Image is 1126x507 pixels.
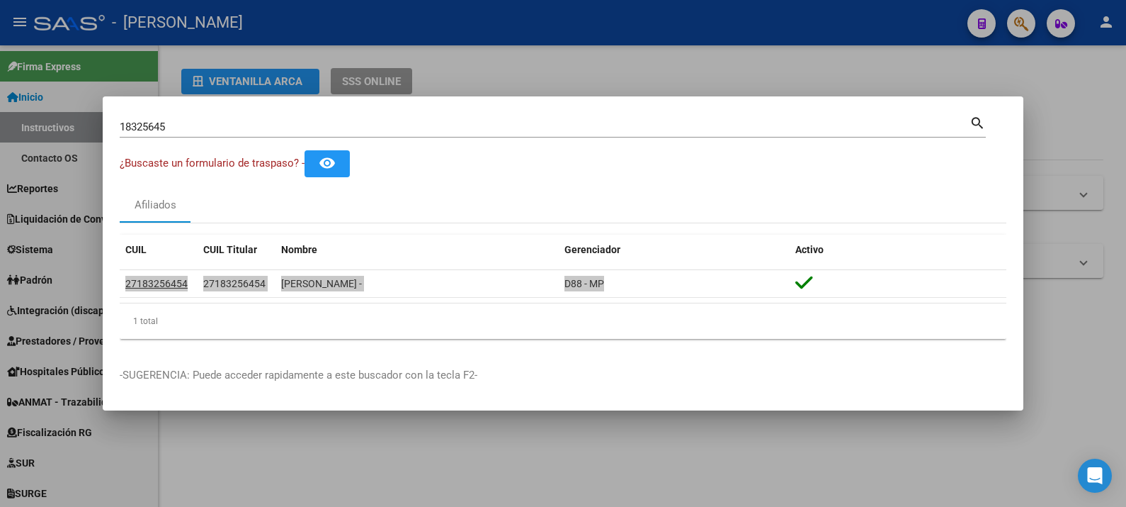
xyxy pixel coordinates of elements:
[795,244,824,255] span: Activo
[203,278,266,289] span: 27183256454
[203,244,257,255] span: CUIL Titular
[120,157,305,169] span: ¿Buscaste un formulario de traspaso? -
[281,244,317,255] span: Nombre
[564,244,620,255] span: Gerenciador
[319,155,336,172] mat-icon: remove_red_eye
[135,197,176,213] div: Afiliados
[120,235,198,265] datatable-header-cell: CUIL
[125,278,188,289] span: 27183256454
[1078,459,1112,493] div: Open Intercom Messenger
[790,235,1006,265] datatable-header-cell: Activo
[969,113,986,130] mat-icon: search
[564,278,604,289] span: D88 - MP
[198,235,275,265] datatable-header-cell: CUIL Titular
[281,276,553,292] div: [PERSON_NAME] -
[120,303,1006,339] div: 1 total
[559,235,790,265] datatable-header-cell: Gerenciador
[120,367,1006,384] p: -SUGERENCIA: Puede acceder rapidamente a este buscador con la tecla F2-
[275,235,559,265] datatable-header-cell: Nombre
[125,244,147,255] span: CUIL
